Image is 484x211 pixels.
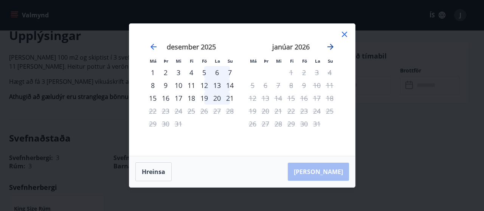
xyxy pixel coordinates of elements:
td: Choose mánudagur, 8. desember 2025 as your check-in date. It’s available. [146,79,159,92]
td: Choose föstudagur, 12. desember 2025 as your check-in date. It’s available. [198,79,211,92]
td: Not available. sunnudagur, 28. desember 2025 [223,105,236,117]
td: Not available. miðvikudagur, 31. desember 2025 [172,117,185,130]
td: Choose föstudagur, 5. desember 2025 as your check-in date. It’s available. [198,66,211,79]
td: Not available. sunnudagur, 18. janúar 2026 [323,92,336,105]
div: Calendar [138,33,346,147]
td: Not available. mánudagur, 12. janúar 2026 [246,92,259,105]
small: Þr [264,58,268,64]
td: Not available. mánudagur, 29. desember 2025 [146,117,159,130]
div: 14 [223,79,236,92]
small: Fi [290,58,294,64]
small: Fö [202,58,207,64]
td: Not available. laugardagur, 31. janúar 2026 [310,117,323,130]
div: 16 [159,92,172,105]
td: Not available. sunnudagur, 25. janúar 2026 [323,105,336,117]
div: 6 [211,66,223,79]
td: Choose laugardagur, 6. desember 2025 as your check-in date. It’s available. [211,66,223,79]
td: Not available. miðvikudagur, 28. janúar 2026 [272,117,285,130]
small: Mi [176,58,181,64]
div: 21 [223,92,236,105]
small: Su [228,58,233,64]
td: Not available. fimmtudagur, 8. janúar 2026 [285,79,298,92]
td: Choose fimmtudagur, 11. desember 2025 as your check-in date. It’s available. [185,79,198,92]
td: Not available. mánudagur, 26. janúar 2026 [246,117,259,130]
td: Choose þriðjudagur, 16. desember 2025 as your check-in date. It’s available. [159,92,172,105]
td: Not available. föstudagur, 2. janúar 2026 [298,66,310,79]
td: Not available. laugardagur, 10. janúar 2026 [310,79,323,92]
small: La [315,58,320,64]
td: Not available. miðvikudagur, 14. janúar 2026 [272,92,285,105]
div: Aðeins útritun í boði [146,105,159,117]
td: Not available. fimmtudagur, 1. janúar 2026 [285,66,298,79]
td: Not available. mánudagur, 22. desember 2025 [146,105,159,117]
td: Choose laugardagur, 20. desember 2025 as your check-in date. It’s available. [211,92,223,105]
td: Choose sunnudagur, 21. desember 2025 as your check-in date. It’s available. [223,92,236,105]
td: Not available. föstudagur, 23. janúar 2026 [298,105,310,117]
small: Su [328,58,333,64]
td: Not available. föstudagur, 30. janúar 2026 [298,117,310,130]
td: Not available. mánudagur, 5. janúar 2026 [246,79,259,92]
td: Choose föstudagur, 19. desember 2025 as your check-in date. It’s available. [198,92,211,105]
div: 17 [172,92,185,105]
div: 13 [211,79,223,92]
td: Choose fimmtudagur, 4. desember 2025 as your check-in date. It’s available. [185,66,198,79]
div: 2 [159,66,172,79]
td: Not available. mánudagur, 19. janúar 2026 [246,105,259,117]
td: Choose sunnudagur, 14. desember 2025 as your check-in date. It’s available. [223,79,236,92]
td: Choose miðvikudagur, 3. desember 2025 as your check-in date. It’s available. [172,66,185,79]
small: Mi [276,58,282,64]
td: Choose þriðjudagur, 9. desember 2025 as your check-in date. It’s available. [159,79,172,92]
div: 7 [223,66,236,79]
div: 18 [185,92,198,105]
td: Not available. fimmtudagur, 25. desember 2025 [185,105,198,117]
div: 20 [211,92,223,105]
td: Choose miðvikudagur, 10. desember 2025 as your check-in date. It’s available. [172,79,185,92]
div: 1 [146,66,159,79]
td: Not available. þriðjudagur, 13. janúar 2026 [259,92,272,105]
td: Not available. þriðjudagur, 27. janúar 2026 [259,117,272,130]
small: Þr [164,58,168,64]
div: 5 [198,66,211,79]
strong: janúar 2026 [272,42,310,51]
td: Not available. fimmtudagur, 22. janúar 2026 [285,105,298,117]
td: Not available. laugardagur, 27. desember 2025 [211,105,223,117]
small: Fö [302,58,307,64]
td: Not available. þriðjudagur, 20. janúar 2026 [259,105,272,117]
div: 8 [146,79,159,92]
td: Not available. laugardagur, 3. janúar 2026 [310,66,323,79]
td: Not available. laugardagur, 24. janúar 2026 [310,105,323,117]
div: 11 [185,79,198,92]
td: Choose þriðjudagur, 2. desember 2025 as your check-in date. It’s available. [159,66,172,79]
td: Not available. miðvikudagur, 24. desember 2025 [172,105,185,117]
td: Not available. fimmtudagur, 15. janúar 2026 [285,92,298,105]
td: Not available. sunnudagur, 11. janúar 2026 [323,79,336,92]
td: Not available. þriðjudagur, 6. janúar 2026 [259,79,272,92]
div: 15 [146,92,159,105]
div: Move backward to switch to the previous month. [149,42,158,51]
button: Hreinsa [135,162,172,181]
div: 10 [172,79,185,92]
td: Not available. þriðjudagur, 30. desember 2025 [159,117,172,130]
small: Má [250,58,257,64]
strong: desember 2025 [167,42,216,51]
div: Move forward to switch to the next month. [326,42,335,51]
td: Not available. sunnudagur, 4. janúar 2026 [323,66,336,79]
small: Má [150,58,157,64]
td: Not available. miðvikudagur, 21. janúar 2026 [272,105,285,117]
td: Not available. föstudagur, 26. desember 2025 [198,105,211,117]
td: Not available. miðvikudagur, 7. janúar 2026 [272,79,285,92]
td: Choose mánudagur, 15. desember 2025 as your check-in date. It’s available. [146,92,159,105]
div: 19 [198,92,211,105]
div: 12 [198,79,211,92]
td: Choose fimmtudagur, 18. desember 2025 as your check-in date. It’s available. [185,92,198,105]
td: Not available. laugardagur, 17. janúar 2026 [310,92,323,105]
small: Fi [190,58,194,64]
td: Not available. fimmtudagur, 29. janúar 2026 [285,117,298,130]
td: Not available. föstudagur, 9. janúar 2026 [298,79,310,92]
td: Not available. þriðjudagur, 23. desember 2025 [159,105,172,117]
div: 3 [172,66,185,79]
div: 9 [159,79,172,92]
td: Choose sunnudagur, 7. desember 2025 as your check-in date. It’s available. [223,66,236,79]
td: Choose mánudagur, 1. desember 2025 as your check-in date. It’s available. [146,66,159,79]
td: Not available. föstudagur, 16. janúar 2026 [298,92,310,105]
